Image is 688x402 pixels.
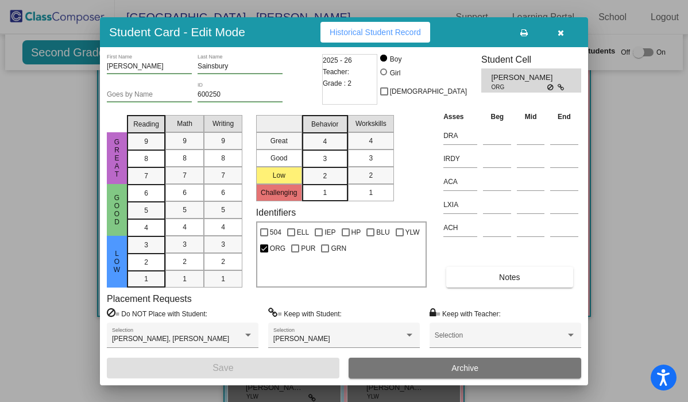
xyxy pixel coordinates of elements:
span: 2 [183,256,187,267]
span: 7 [221,170,225,181]
span: Writing [212,118,234,129]
input: assessment [443,196,477,213]
span: 2 [144,257,148,267]
label: = Keep with Student: [268,308,342,319]
label: Placement Requests [107,293,192,304]
span: 3 [369,153,373,163]
span: [PERSON_NAME], [PERSON_NAME] [112,335,229,343]
span: 6 [144,188,148,198]
th: End [547,110,581,123]
span: Low [112,250,122,274]
span: 8 [144,154,148,164]
input: Enter ID [198,91,283,99]
span: Great [112,138,122,178]
span: 3 [323,154,327,164]
span: 8 [221,153,225,163]
span: [DEMOGRAPHIC_DATA] [390,85,467,98]
span: Behavior [311,119,338,129]
span: 504 [270,225,281,239]
button: Notes [446,267,573,288]
span: 2 [369,170,373,181]
span: 5 [144,205,148,216]
span: ORG [270,242,285,255]
span: Reading [133,119,159,129]
input: assessment [443,173,477,190]
span: 6 [183,187,187,198]
span: 6 [221,187,225,198]
span: 3 [183,239,187,250]
span: 2 [221,256,225,267]
span: 4 [323,136,327,147]
h3: Student Card - Edit Mode [109,25,245,39]
span: 3 [221,239,225,250]
span: HP [351,225,361,239]
span: Good [112,194,122,226]
span: 5 [183,205,187,215]
span: Math [177,118,192,129]
span: BLU [376,225,389,239]
input: assessment [443,219,477,236]
span: 1 [323,187,327,198]
input: assessment [443,150,477,167]
span: 1 [221,274,225,284]
span: 3 [144,240,148,250]
span: Notes [499,273,520,282]
span: YLW [405,225,420,239]
div: Boy [389,54,402,64]
span: 2025 - 26 [323,55,352,66]
span: 1 [183,274,187,284]
span: PUR [301,242,315,255]
h3: Student Cell [481,54,581,65]
span: Grade : 2 [323,78,351,89]
th: Mid [514,110,547,123]
span: Archive [451,363,478,373]
span: 1 [369,187,373,198]
span: 4 [369,136,373,146]
input: goes by name [107,91,192,99]
label: Identifiers [256,207,296,218]
span: 8 [183,153,187,163]
span: 7 [183,170,187,181]
span: ORG [491,83,547,91]
span: Historical Student Record [330,28,421,37]
span: 9 [221,136,225,146]
span: IEP [324,225,335,239]
div: Girl [389,68,401,78]
span: Workskills [355,118,386,129]
span: Teacher: [323,66,349,78]
span: ELL [297,225,309,239]
input: assessment [443,127,477,144]
span: 4 [144,223,148,233]
span: 4 [183,222,187,232]
label: = Keep with Teacher: [430,308,501,319]
span: [PERSON_NAME] [491,72,555,83]
span: 1 [144,274,148,284]
span: 5 [221,205,225,215]
button: Historical Student Record [320,22,430,43]
th: Asses [440,110,480,123]
span: 9 [183,136,187,146]
button: Save [107,358,339,378]
th: Beg [480,110,514,123]
span: 2 [323,171,327,181]
span: Save [212,363,233,373]
label: = Do NOT Place with Student: [107,308,207,319]
span: GRN [331,242,346,255]
span: [PERSON_NAME] [273,335,330,343]
span: 4 [221,222,225,232]
button: Archive [349,358,581,378]
span: 7 [144,171,148,181]
span: 9 [144,136,148,147]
